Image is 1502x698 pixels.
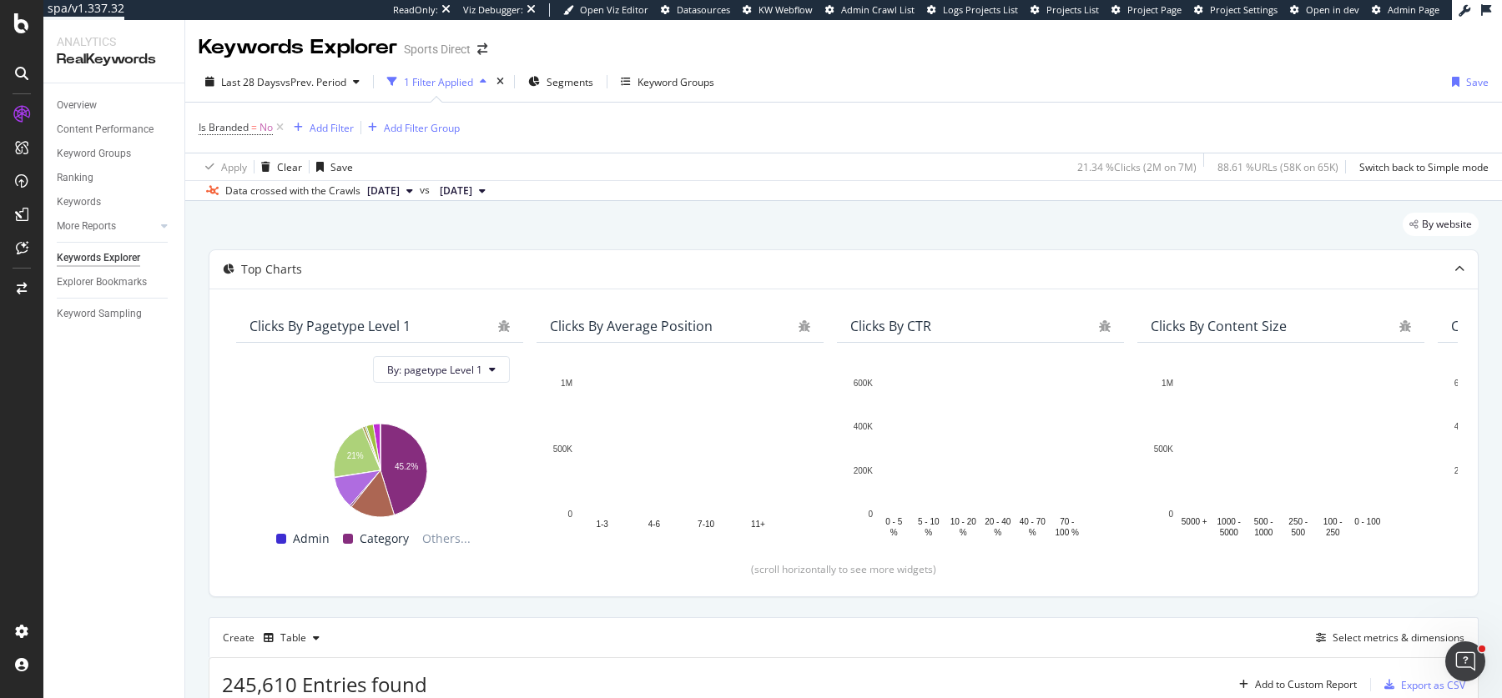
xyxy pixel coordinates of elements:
span: Is Branded [199,120,249,134]
a: Explorer Bookmarks [57,274,173,291]
button: Switch back to Simple mode [1353,153,1489,180]
a: Ranking [57,169,173,187]
div: Apply [221,160,247,174]
a: Keywords [57,193,173,211]
a: Content Performance [57,121,173,138]
div: bug [1399,320,1411,332]
div: Table [280,633,306,643]
text: 45.2% [395,462,418,471]
span: By: pagetype Level 1 [387,363,482,377]
span: Last 28 Days [221,75,280,89]
div: (scroll horizontally to see more widgets) [229,562,1458,576]
div: 88.61 % URLs ( 58K on 65K ) [1217,160,1338,174]
text: % [994,528,1001,537]
a: Overview [57,97,173,114]
text: 5 - 10 [918,517,940,526]
button: Add to Custom Report [1232,671,1357,698]
span: Admin [293,529,330,549]
text: 40 - 70 [1020,517,1046,526]
a: Admin Page [1372,3,1439,17]
div: Clear [277,160,302,174]
text: 250 - [1288,517,1308,526]
div: Ranking [57,169,93,187]
button: Table [257,625,326,651]
span: Admin Crawl List [841,3,915,16]
text: 100 - [1323,517,1343,526]
div: Switch back to Simple mode [1359,160,1489,174]
a: Keyword Groups [57,145,173,163]
button: [DATE] [360,181,420,201]
button: Save [1445,68,1489,95]
div: legacy label [1403,213,1479,236]
div: bug [1099,320,1111,332]
button: By: pagetype Level 1 [373,356,510,383]
a: Open in dev [1290,3,1359,17]
div: Select metrics & dimensions [1333,630,1464,645]
svg: A chart. [249,414,510,520]
span: Others... [416,529,477,549]
text: 400K [1454,423,1474,432]
span: Project Page [1127,3,1182,16]
button: Clear [255,153,302,180]
text: 0 - 100 [1354,517,1381,526]
div: Top Charts [241,261,302,278]
a: Datasources [661,3,730,17]
div: Keywords [57,193,101,211]
text: 200K [854,466,874,475]
text: 0 [868,510,873,519]
text: 21% [347,452,364,461]
span: Category [360,529,409,549]
div: Sports Direct [404,41,471,58]
div: Clicks By CTR [850,318,931,334]
text: 500K [553,444,573,454]
text: 0 [567,510,572,519]
text: 10 - 20 [950,517,977,526]
div: ReadOnly: [393,3,438,17]
text: 600K [854,379,874,388]
a: Admin Crawl List [825,3,915,17]
a: KW Webflow [743,3,813,17]
svg: A chart. [850,374,1111,540]
div: More Reports [57,218,116,235]
div: Keyword Groups [638,75,714,89]
button: Last 28 DaysvsPrev. Period [199,68,366,95]
text: 70 - [1060,517,1074,526]
iframe: Intercom live chat [1445,641,1485,681]
text: 500K [1154,444,1174,454]
span: 2025 Sep. 14th [367,183,400,198]
a: Keywords Explorer [57,249,173,267]
text: % [890,528,898,537]
div: Save [1466,75,1489,89]
button: Apply [199,153,247,180]
text: 1-3 [596,520,608,529]
a: Open Viz Editor [563,3,648,17]
a: Project Settings [1194,3,1278,17]
span: Open Viz Editor [580,3,648,16]
span: Admin Page [1388,3,1439,16]
a: Projects List [1031,3,1099,17]
div: 21.34 % Clicks ( 2M on 7M ) [1077,160,1197,174]
text: 600K [1454,379,1474,388]
svg: A chart. [550,374,810,540]
span: Projects List [1046,3,1099,16]
span: Segments [547,75,593,89]
span: Project Settings [1210,3,1278,16]
text: 500 - [1254,517,1273,526]
div: Add Filter [310,121,354,135]
div: Save [330,160,353,174]
div: Analytics [57,33,171,50]
text: 20 - 40 [985,517,1011,526]
span: vs [420,183,433,198]
text: 5000 [1220,528,1239,537]
div: Viz Debugger: [463,3,523,17]
span: KW Webflow [759,3,813,16]
button: [DATE] [433,181,492,201]
div: Clicks By pagetype Level 1 [249,318,411,334]
text: % [925,528,932,537]
span: vs Prev. Period [280,75,346,89]
div: times [493,73,507,90]
text: 400K [854,423,874,432]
